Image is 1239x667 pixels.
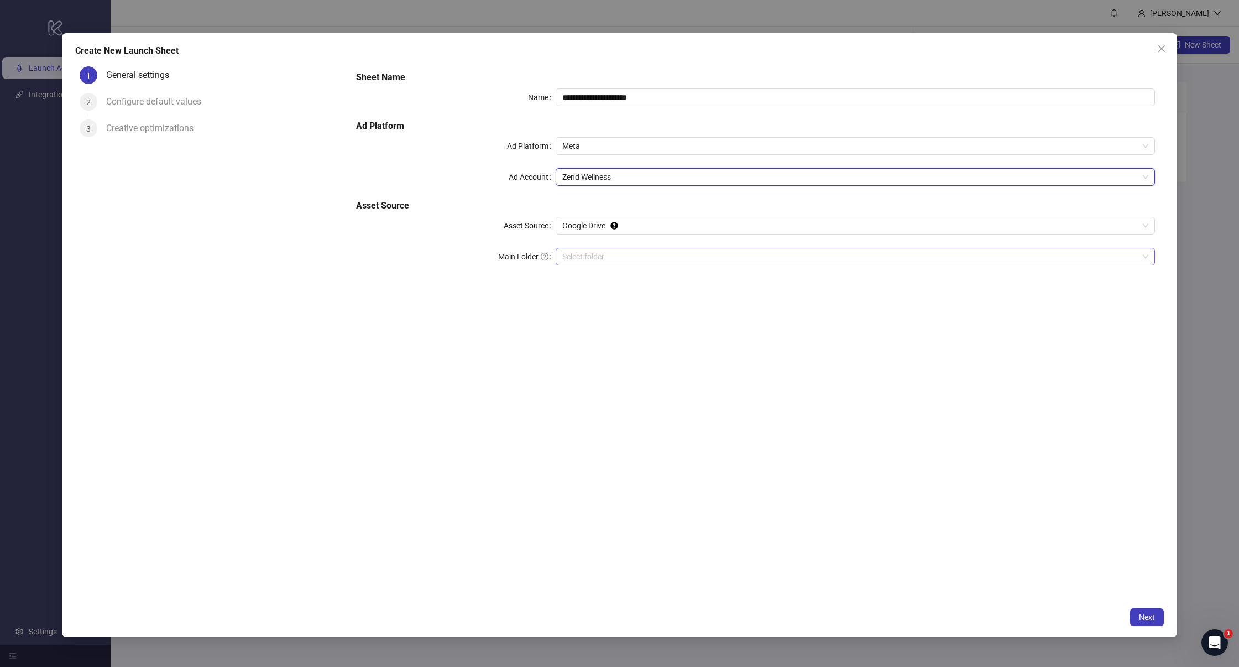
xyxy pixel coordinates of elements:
label: Asset Source [504,217,556,235]
iframe: Intercom live chat [1201,629,1228,656]
input: Name [556,88,1155,106]
span: question-circle [541,253,548,260]
label: Ad Platform [507,137,556,155]
span: 3 [86,124,91,133]
label: Ad Account [509,168,556,186]
div: Configure default values [106,93,210,111]
span: Next [1139,613,1155,622]
span: 1 [1224,629,1233,638]
div: General settings [106,66,178,84]
button: Next [1130,608,1164,626]
span: Meta [562,138,1148,154]
h5: Ad Platform [356,119,1155,133]
label: Main Folder [498,248,556,265]
h5: Asset Source [356,199,1155,212]
span: Google Drive [562,217,1148,234]
label: Name [528,88,556,106]
div: Creative optimizations [106,119,202,137]
button: Close [1153,40,1170,58]
span: 2 [86,98,91,107]
span: close [1157,44,1166,53]
h5: Sheet Name [356,71,1155,84]
div: Tooltip anchor [609,221,619,231]
span: Zend Wellness [562,169,1148,185]
div: Create New Launch Sheet [75,44,1164,58]
span: 1 [86,71,91,80]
